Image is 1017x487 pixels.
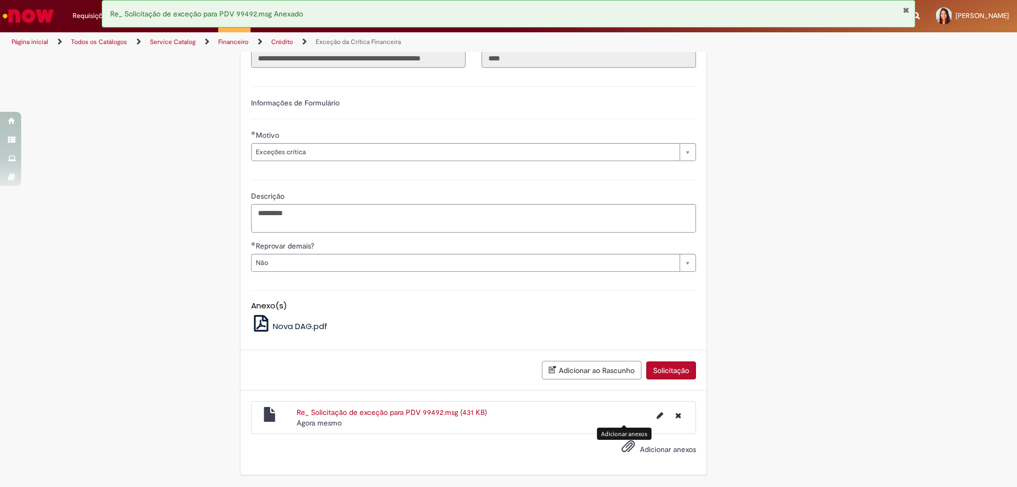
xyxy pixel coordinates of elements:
span: Requisições [73,11,110,21]
a: Crédito [271,38,293,46]
a: Service Catalog [150,38,195,46]
span: Obrigatório Preenchido [251,131,256,135]
span: Motivo [256,130,281,140]
button: Adicionar anexos [619,437,638,461]
span: Agora mesmo [297,418,342,428]
span: Adicionar anexos [640,445,696,455]
span: [PERSON_NAME] [956,11,1009,20]
ul: Trilhas de página [8,32,670,52]
a: Página inicial [12,38,48,46]
button: Solicitação [646,361,696,379]
span: Re_ Solicitação de exceção para PDV 99492.msg Anexado [110,9,303,19]
a: Nova DAG.pdf [251,321,328,332]
label: Informações de Formulário [251,98,340,108]
span: Obrigatório Preenchido [251,242,256,246]
a: Todos os Catálogos [71,38,127,46]
button: Editar nome de arquivo Re_ Solicitação de exceção para PDV 99492.msg [650,407,670,424]
button: Fechar Notificação [903,6,909,14]
img: ServiceNow [1,5,56,26]
span: Exceções crítica [256,144,674,161]
span: Não [256,254,674,271]
div: Adicionar anexos [597,428,652,440]
h5: Anexo(s) [251,302,696,311]
time: 29/09/2025 19:08:49 [297,418,342,428]
a: Exceção da Crítica Financeira [316,38,401,46]
input: Título [251,50,466,68]
button: Excluir Re_ Solicitação de exceção para PDV 99492.msg [669,407,688,424]
textarea: Descrição [251,204,696,233]
a: Financeiro [218,38,248,46]
a: Re_ Solicitação de exceção para PDV 99492.msg (431 KB) [297,408,487,417]
span: Reprovar demais? [256,241,316,251]
input: Código da Unidade [481,50,696,68]
span: Descrição [251,191,287,201]
button: Adicionar ao Rascunho [542,361,641,379]
span: Nova DAG.pdf [273,321,327,332]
